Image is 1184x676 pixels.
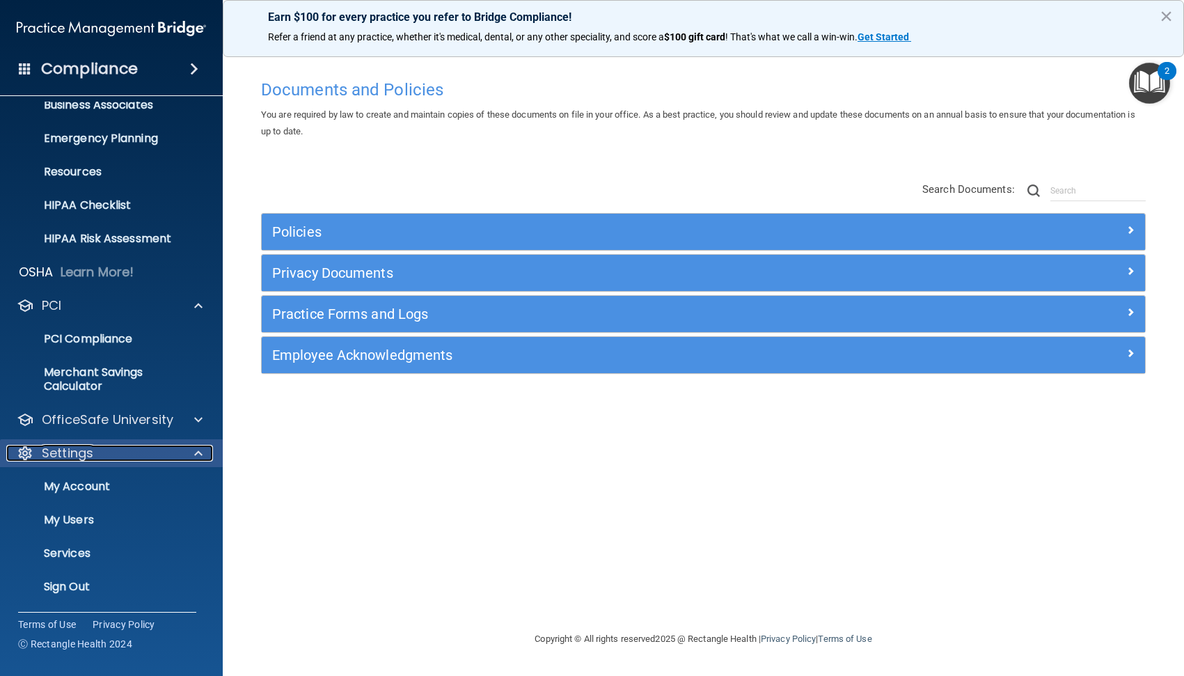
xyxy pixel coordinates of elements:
[93,618,155,631] a: Privacy Policy
[818,634,871,644] a: Terms of Use
[18,637,132,651] span: Ⓒ Rectangle Health 2024
[19,264,54,281] p: OSHA
[17,297,203,314] a: PCI
[42,411,173,428] p: OfficeSafe University
[450,617,958,661] div: Copyright © All rights reserved 2025 @ Rectangle Health | |
[9,98,199,112] p: Business Associates
[725,31,858,42] span: ! That's what we call a win-win.
[272,344,1135,366] a: Employee Acknowledgments
[9,547,199,560] p: Services
[272,265,914,281] h5: Privacy Documents
[9,580,199,594] p: Sign Out
[17,411,203,428] a: OfficeSafe University
[272,306,914,322] h5: Practice Forms and Logs
[261,109,1135,136] span: You are required by law to create and maintain copies of these documents on file in your office. ...
[9,198,199,212] p: HIPAA Checklist
[17,15,206,42] img: PMB logo
[9,332,199,346] p: PCI Compliance
[42,445,93,462] p: Settings
[858,31,911,42] a: Get Started
[1027,184,1040,197] img: ic-search.3b580494.png
[272,303,1135,325] a: Practice Forms and Logs
[61,264,134,281] p: Learn More!
[272,347,914,363] h5: Employee Acknowledgments
[268,31,664,42] span: Refer a friend at any practice, whether it's medical, dental, or any other speciality, and score a
[761,634,816,644] a: Privacy Policy
[18,618,76,631] a: Terms of Use
[272,221,1135,243] a: Policies
[272,224,914,239] h5: Policies
[9,165,199,179] p: Resources
[9,132,199,146] p: Emergency Planning
[1129,63,1170,104] button: Open Resource Center, 2 new notifications
[1050,180,1146,201] input: Search
[9,232,199,246] p: HIPAA Risk Assessment
[9,480,199,494] p: My Account
[9,513,199,527] p: My Users
[261,81,1146,99] h4: Documents and Policies
[664,31,725,42] strong: $100 gift card
[268,10,1139,24] p: Earn $100 for every practice you refer to Bridge Compliance!
[17,445,203,462] a: Settings
[922,183,1015,196] span: Search Documents:
[9,365,199,393] p: Merchant Savings Calculator
[1160,5,1173,27] button: Close
[41,59,138,79] h4: Compliance
[858,31,909,42] strong: Get Started
[1165,71,1169,89] div: 2
[272,262,1135,284] a: Privacy Documents
[42,297,61,314] p: PCI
